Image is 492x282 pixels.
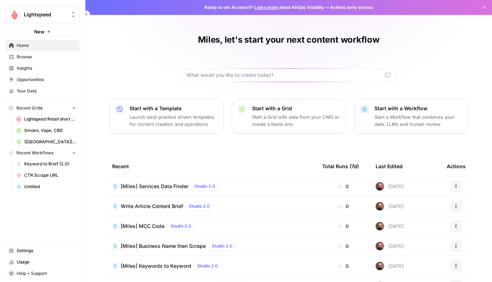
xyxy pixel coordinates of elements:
[447,156,466,176] div: Actions
[376,222,384,230] img: b84b62znrkfmbduqy1fsopf3ypjr
[112,242,311,250] a: [Miles] Business Name then ScrapeStudio 2.0
[6,51,79,63] a: Browse
[6,26,79,37] button: New
[322,203,364,210] div: 0
[376,182,404,191] div: [DATE]
[376,242,404,250] div: [DATE]
[121,262,191,270] span: [Miles] Keywords to Keyword
[112,182,311,191] a: [Miles] Services Data FinderStudio 2.0
[187,71,382,79] input: What would you like to create today?
[121,183,188,190] span: [Miles] Services Data Finder
[130,105,217,112] p: Start with a Template
[13,170,79,181] a: CTR Scrape URL
[6,74,79,85] a: Opportunities
[376,262,384,270] img: b84b62znrkfmbduqy1fsopf3ypjr
[252,113,340,128] p: Start a Grid with data from your CMS or create a blank one
[376,202,404,211] div: [DATE]
[112,202,311,211] a: Write Article Content BriefStudio 2.0
[6,148,79,158] button: Recent Workflows
[212,243,232,249] span: Studio 2.0
[34,28,45,35] span: New
[322,243,364,250] div: 0
[24,161,76,167] span: Keyword to Brief (2.0)
[376,242,384,250] img: b84b62znrkfmbduqy1fsopf3ypjr
[24,116,76,122] span: Lightspeed Retail short form ad copy - Apparel and Footwear
[24,139,76,145] span: ([GEOGRAPHIC_DATA]) [DEMOGRAPHIC_DATA] - Generate Articles
[354,99,468,134] button: Start with a WorkflowStart a Workflow that combines your data, LLMs and human review
[376,262,404,270] div: [DATE]
[24,11,67,18] span: Lightspeed
[17,42,76,49] span: Home
[17,248,76,254] span: Settings
[198,34,379,46] h1: Miles, let's start your next content workflow
[194,183,215,190] span: Studio 2.0
[17,54,76,60] span: Browse
[232,99,346,134] button: Start with a GridStart a Grid with data from your CMS or create a blank one
[6,63,79,74] a: Insights
[6,6,79,23] button: Workspace: Lightspeed
[255,5,278,10] a: Learn more
[8,8,21,21] img: Lightspeed Logo
[189,203,210,209] span: Studio 2.0
[6,245,79,256] a: Settings
[17,88,76,94] span: Your Data
[197,263,218,269] span: Studio 2.0
[376,222,404,230] div: [DATE]
[16,105,42,111] span: Recent Grids
[121,223,164,230] span: [Miles] MCC Code
[17,270,76,277] span: Help + Support
[6,268,79,279] button: Help + Support
[13,125,79,136] a: Smoke, Vape, CBD
[322,156,359,176] div: Total Runs (7d)
[6,85,79,97] a: Your Data
[330,4,373,11] span: Actions early access
[376,156,403,176] div: Last Edited
[6,256,79,268] a: Usage
[13,181,79,192] a: Untitled
[112,222,311,230] a: [Miles] MCC CodeStudio 2.0
[24,127,76,134] span: Smoke, Vape, CBD
[112,262,311,270] a: [Miles] Keywords to KeywordStudio 2.0
[130,113,217,128] p: Launch best-practice driven templates for content creation and operations
[24,183,76,190] span: Untitled
[376,182,384,191] img: b84b62znrkfmbduqy1fsopf3ypjr
[13,136,79,148] a: ([GEOGRAPHIC_DATA]) [DEMOGRAPHIC_DATA] - Generate Articles
[121,203,183,210] span: Write Article Content Brief
[24,172,76,179] span: CTR Scrape URL
[13,113,79,125] a: Lightspeed Retail short form ad copy - Apparel and Footwear
[17,65,76,71] span: Insights
[322,183,364,190] div: 0
[375,105,462,112] p: Start with a Workflow
[322,262,364,270] div: 0
[376,202,384,211] img: b84b62znrkfmbduqy1fsopf3ypjr
[6,103,79,113] button: Recent Grids
[16,150,53,156] span: Recent Workflows
[13,158,79,170] a: Keyword to Brief (2.0)
[252,105,340,112] p: Start with a Grid
[112,156,311,176] div: Recent
[204,4,324,11] span: Ready to win AI search? about AirOps Visibility
[375,113,462,128] p: Start a Workflow that combines your data, LLMs and human review
[109,99,223,134] button: Start with a TemplateLaunch best-practice driven templates for content creation and operations
[322,223,364,230] div: 0
[171,223,191,229] span: Studio 2.0
[6,40,79,51] a: Home
[17,76,76,83] span: Opportunities
[121,243,206,250] span: [Miles] Business Name then Scrape
[17,259,76,265] span: Usage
